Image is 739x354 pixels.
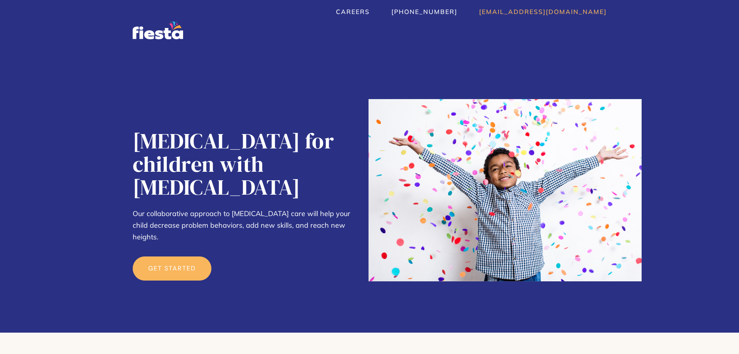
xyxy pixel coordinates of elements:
img: Child with autism celebrates success [369,99,642,281]
p: Our collaborative approach to [MEDICAL_DATA] care will help your child decrease problem behaviors... [133,208,360,243]
a: Careers [336,8,370,16]
a: [PHONE_NUMBER] [391,8,457,16]
a: get started [133,256,211,281]
a: [EMAIL_ADDRESS][DOMAIN_NAME] [479,8,607,16]
h1: [MEDICAL_DATA] for children with [MEDICAL_DATA] [133,129,360,199]
a: home [133,21,183,39]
